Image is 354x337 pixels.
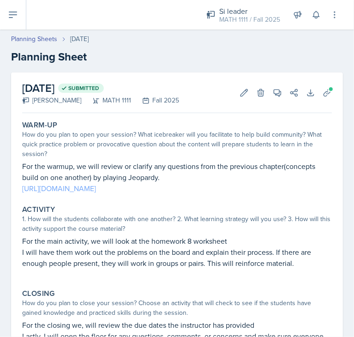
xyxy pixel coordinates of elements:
span: Submitted [68,84,99,92]
a: Planning Sheets [11,34,57,44]
p: For the closing we, will review the due dates the instructor has provided [22,319,332,331]
div: MATH 1111 / Fall 2025 [219,15,280,24]
div: [DATE] [70,34,89,44]
div: Si leader [219,6,280,17]
div: How do you plan to close your session? Choose an activity that will check to see if the students ... [22,298,332,318]
label: Warm-Up [22,120,58,130]
h2: [DATE] [22,80,179,96]
p: For the main activity, we will look at the homework 8 worksheet [22,235,332,247]
label: Activity [22,205,55,214]
h2: Planning Sheet [11,48,343,65]
label: Closing [22,289,55,298]
div: MATH 1111 [81,96,131,105]
p: I will have them work out the problems on the board and explain their process. If there are enoug... [22,247,332,269]
div: [PERSON_NAME] [22,96,81,105]
div: How do you plan to open your session? What icebreaker will you facilitate to help build community... [22,130,332,159]
a: [URL][DOMAIN_NAME] [22,183,96,193]
p: For the warmup, we will review or clarify any questions from the previous chapter(concepts build ... [22,161,332,183]
div: Fall 2025 [131,96,179,105]
div: 1. How will the students collaborate with one another? 2. What learning strategy will you use? 3.... [22,214,332,234]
